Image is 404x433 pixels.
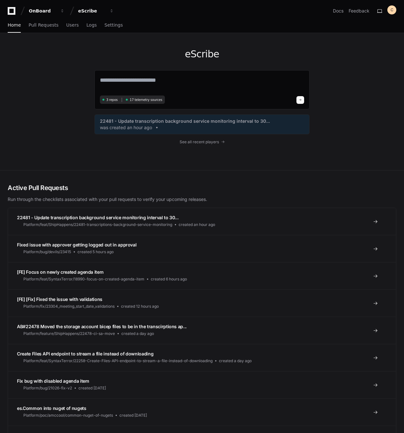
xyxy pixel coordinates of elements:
[76,5,117,17] button: eScribe
[121,331,154,336] span: created a day ago
[100,118,304,131] a: 22481 - Update transcription background service monitoring interval to 30...was created an hour ago
[100,124,152,131] span: was created an hour ago
[17,269,103,275] span: [FE] Focus on newly created agenda item
[8,398,396,426] a: es.Common into nuget of nugetsPlatform/poc/amccool/common-nuget-of-nugetscreated [DATE]
[17,242,136,247] span: Fixed issue with approver getting logged out in approval
[23,249,71,254] span: Platform/bug/devils/23415
[8,289,396,317] a: [FE] [Fix] Fixed the issue with validationsPlatform/fix/23304_meeting_start_date_validationscreat...
[130,97,162,102] span: 17 telemetry sources
[8,235,396,262] a: Fixed issue with approver getting logged out in approvalPlatform/bug/devils/23415created 5 hours ago
[104,18,123,33] a: Settings
[8,344,396,371] a: Create Files API endpoint to stream a file instead of downloadingPlatform/feat/SyntaxTerror/22258...
[23,331,115,336] span: Platform/feature/ShipHappens/22478-ci-sa-move
[23,222,172,227] span: Platform/feat/ShipHappens/22481-transcriptions-background-service-monitoring
[77,249,114,254] span: created 5 hours ago
[29,8,56,14] div: OnBoard
[17,351,153,356] span: Create Files API endpoint to stream a file instead of downloading
[104,23,123,27] span: Settings
[94,139,310,145] a: See all recent players
[8,317,396,344] a: AB#22478 Moved the storage account bicep files to be in the transcirptions ap...Platform/feature/...
[8,208,396,235] a: 22481 - Update transcription background service monitoring interval to 30...Platform/feat/ShipHap...
[17,215,178,220] span: 22481 - Update transcription background service monitoring interval to 30...
[23,413,113,418] span: Platform/poc/amccool/common-nuget-of-nugets
[17,378,89,384] span: Fix bug with disabled agenda item
[100,118,270,124] span: 22481 - Update transcription background service monitoring interval to 30...
[180,139,219,145] span: See all recent players
[17,296,102,302] span: [FE] [Fix] Fixed the issue with validations
[349,8,369,14] button: Feedback
[8,23,21,27] span: Home
[387,5,396,14] button: C
[23,277,144,282] span: Platform/feat/SyntaxTerror/18990-focus-on-created-agenda-item
[26,5,67,17] button: OnBoard
[391,7,393,12] h1: C
[94,48,310,60] h1: eScribe
[8,262,396,289] a: [FE] Focus on newly created agenda itemPlatform/feat/SyntaxTerror/18990-focus-on-created-agenda-i...
[106,97,118,102] span: 3 repos
[66,18,79,33] a: Users
[28,18,58,33] a: Pull Requests
[8,196,396,203] p: Run through the checklists associated with your pull requests to verify your upcoming releases.
[78,8,106,14] div: eScribe
[8,18,21,33] a: Home
[8,371,396,398] a: Fix bug with disabled agenda itemPlatform/bug/21026-fix-v2created [DATE]
[179,222,215,227] span: created an hour ago
[119,413,147,418] span: created [DATE]
[78,386,106,391] span: created [DATE]
[17,324,187,329] span: AB#22478 Moved the storage account bicep files to be in the transcirptions ap...
[219,358,252,363] span: created a day ago
[86,18,97,33] a: Logs
[333,8,343,14] a: Docs
[17,405,86,411] span: es.Common into nuget of nugets
[384,412,401,429] iframe: Open customer support
[23,358,213,363] span: Platform/feat/SyntaxTerror/22258-Create-Files-API-endpoint-to-stream-a-file-instead-of-downloading
[8,183,396,192] h2: Active Pull Requests
[23,386,72,391] span: Platform/bug/21026-fix-v2
[28,23,58,27] span: Pull Requests
[121,304,159,309] span: created 12 hours ago
[151,277,187,282] span: created 6 hours ago
[23,304,115,309] span: Platform/fix/23304_meeting_start_date_validations
[86,23,97,27] span: Logs
[66,23,79,27] span: Users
